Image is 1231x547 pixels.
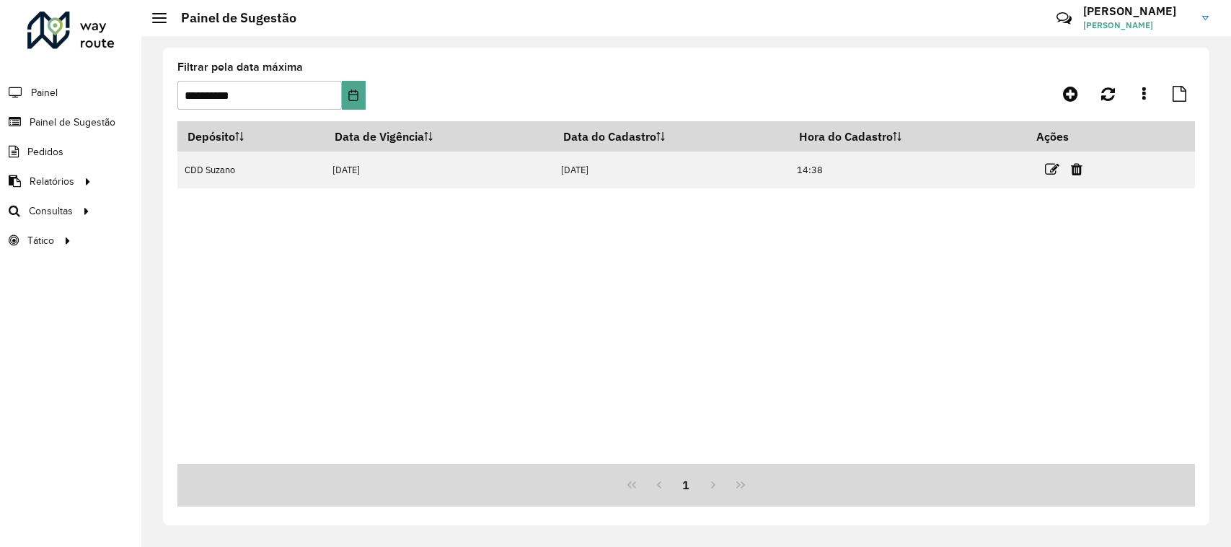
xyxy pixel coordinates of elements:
td: 14:38 [789,152,1026,188]
h2: Painel de Sugestão [167,10,296,26]
span: Consultas [29,204,73,219]
button: Choose Date [342,81,366,110]
button: 1 [673,471,700,499]
td: [DATE] [325,152,554,188]
a: Editar [1045,159,1059,179]
h3: [PERSON_NAME] [1083,4,1191,18]
th: Data de Vigência [325,121,554,152]
span: Tático [27,233,54,248]
th: Data do Cadastro [554,121,790,152]
td: CDD Suzano [177,152,325,188]
a: Contato Rápido [1049,3,1080,34]
span: Pedidos [27,144,63,159]
th: Hora do Cadastro [789,121,1026,152]
span: Relatórios [30,174,74,189]
td: [DATE] [554,152,790,188]
a: Excluir [1071,159,1082,179]
span: Painel [31,85,58,100]
label: Filtrar pela data máxima [177,58,303,76]
span: [PERSON_NAME] [1083,19,1191,32]
th: Ações [1026,121,1113,152]
span: Painel de Sugestão [30,115,115,130]
th: Depósito [177,121,325,152]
